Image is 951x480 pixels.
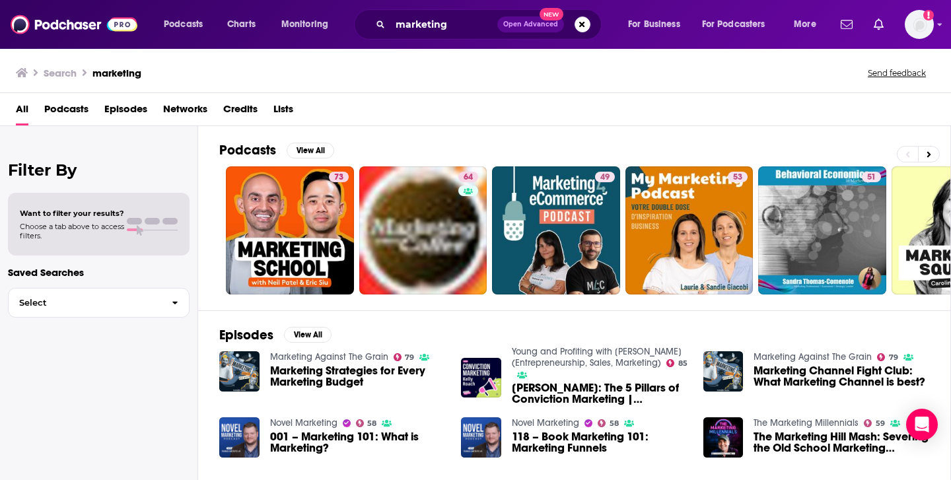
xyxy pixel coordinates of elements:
a: 53 [625,166,754,294]
button: Show profile menu [905,10,934,39]
a: The Marketing Millennials [754,417,859,429]
button: Send feedback [864,67,930,79]
a: 49 [492,166,620,294]
a: 001 – Marketing 101: What is Marketing? [270,431,446,454]
span: Select [9,298,161,307]
a: The Marketing Hill Mash: Severing the Old School Marketing Mindset (Omnichannel Marketing 101) [754,431,929,454]
span: Open Advanced [503,21,558,28]
span: Monitoring [281,15,328,34]
button: Open AdvancedNew [497,17,564,32]
img: Kelly Roach: The 5 Pillars of Conviction Marketing | Marketing | YAPClassic [461,358,501,398]
a: 53 [728,172,748,182]
a: Episodes [104,98,147,125]
span: More [794,15,816,34]
span: [PERSON_NAME]: The 5 Pillars of Conviction Marketing | Marketing | YAPClassic [512,382,687,405]
a: All [16,98,28,125]
span: For Business [628,15,680,34]
img: Marketing Strategies for Every Marketing Budget [219,351,260,392]
span: 58 [610,421,619,427]
a: Novel Marketing [512,417,579,429]
a: 85 [666,359,687,367]
a: 49 [595,172,615,182]
a: 59 [864,419,885,427]
p: Saved Searches [8,266,190,279]
span: 53 [733,171,742,184]
span: New [540,8,563,20]
button: Select [8,288,190,318]
span: Choose a tab above to access filters. [20,222,124,240]
input: Search podcasts, credits, & more... [390,14,497,35]
a: 64 [359,166,487,294]
div: Open Intercom Messenger [906,409,938,440]
a: Marketing Channel Fight Club: What Marketing Channel is best? [703,351,744,392]
a: Show notifications dropdown [835,13,858,36]
a: 58 [598,419,619,427]
a: Credits [223,98,258,125]
h3: marketing [92,67,141,79]
h2: Episodes [219,327,273,343]
div: Search podcasts, credits, & more... [367,9,614,40]
span: 58 [367,421,376,427]
button: View All [287,143,334,158]
a: 79 [394,353,415,361]
span: Podcasts [164,15,203,34]
span: 85 [678,360,687,366]
span: 49 [600,171,610,184]
button: View All [284,327,332,343]
a: Charts [219,14,264,35]
a: Podcasts [44,98,88,125]
span: 79 [889,355,898,360]
svg: Add a profile image [923,10,934,20]
h2: Filter By [8,160,190,180]
a: Young and Profiting with Hala Taha (Entrepreneurship, Sales, Marketing) [512,346,682,368]
img: The Marketing Hill Mash: Severing the Old School Marketing Mindset (Omnichannel Marketing 101) [703,417,744,458]
a: 64 [458,172,478,182]
a: Lists [273,98,293,125]
a: PodcastsView All [219,142,334,158]
a: Kelly Roach: The 5 Pillars of Conviction Marketing | Marketing | YAPClassic [512,382,687,405]
a: Marketing Channel Fight Club: What Marketing Channel is best? [754,365,929,388]
a: Marketing Against The Grain [754,351,872,362]
img: 001 – Marketing 101: What is Marketing? [219,417,260,458]
a: Networks [163,98,207,125]
button: open menu [785,14,833,35]
h2: Podcasts [219,142,276,158]
span: 64 [464,171,473,184]
span: For Podcasters [702,15,765,34]
a: 118 – Book Marketing 101: Marketing Funnels [512,431,687,454]
span: Charts [227,15,256,34]
button: open menu [693,14,785,35]
img: User Profile [905,10,934,39]
span: 73 [334,171,343,184]
button: open menu [619,14,697,35]
a: Novel Marketing [270,417,337,429]
a: 51 [862,172,881,182]
span: 51 [867,171,876,184]
button: open menu [155,14,220,35]
h3: Search [44,67,77,79]
img: 118 – Book Marketing 101: Marketing Funnels [461,417,501,458]
span: 79 [405,355,414,360]
a: Marketing Strategies for Every Marketing Budget [270,365,446,388]
span: Want to filter your results? [20,209,124,218]
a: Show notifications dropdown [868,13,889,36]
a: 73 [226,166,354,294]
button: open menu [272,14,345,35]
span: Logged in as AmberTina [905,10,934,39]
a: Marketing Against The Grain [270,351,388,362]
img: Podchaser - Follow, Share and Rate Podcasts [11,12,137,37]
